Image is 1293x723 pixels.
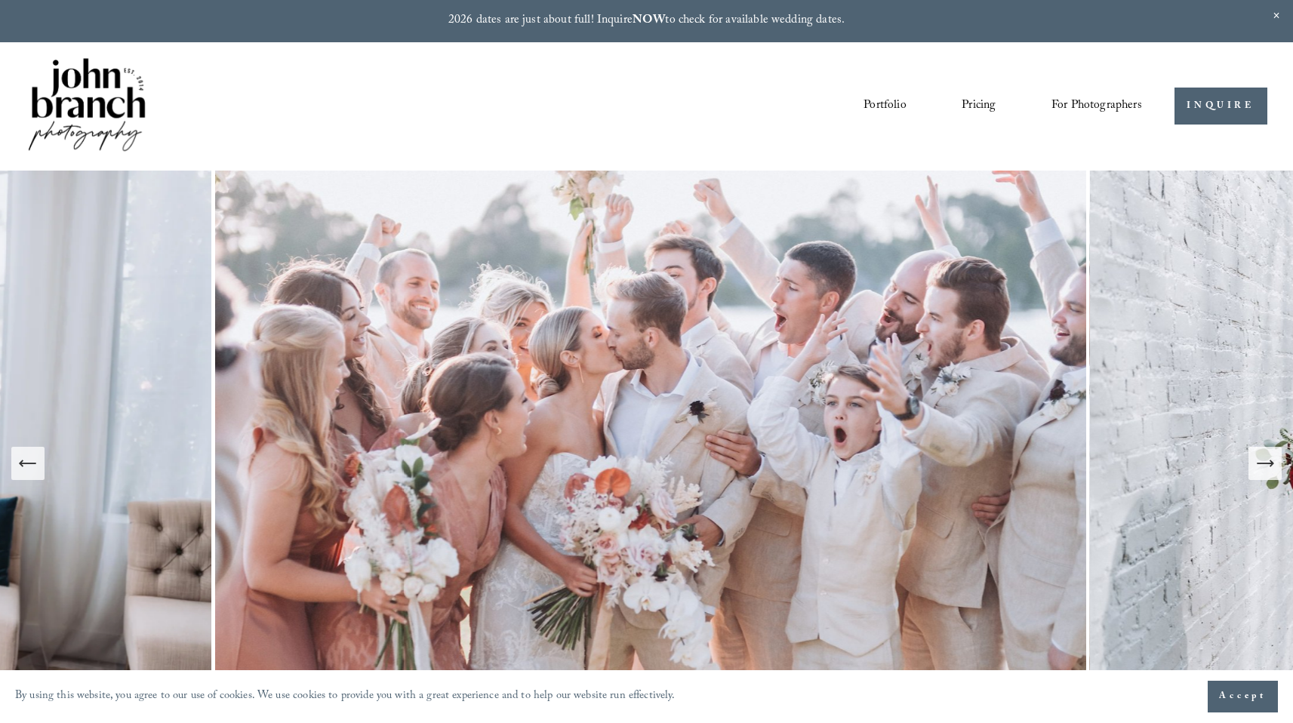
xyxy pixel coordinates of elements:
button: Next Slide [1248,447,1282,480]
span: For Photographers [1051,94,1142,118]
p: By using this website, you agree to our use of cookies. We use cookies to provide you with a grea... [15,686,676,708]
a: INQUIRE [1174,88,1267,125]
span: Accept [1219,689,1267,704]
a: folder dropdown [1051,94,1142,119]
a: Portfolio [864,94,906,119]
button: Previous Slide [11,447,45,480]
a: Pricing [962,94,996,119]
button: Accept [1208,681,1278,712]
img: John Branch IV Photography [26,55,148,157]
